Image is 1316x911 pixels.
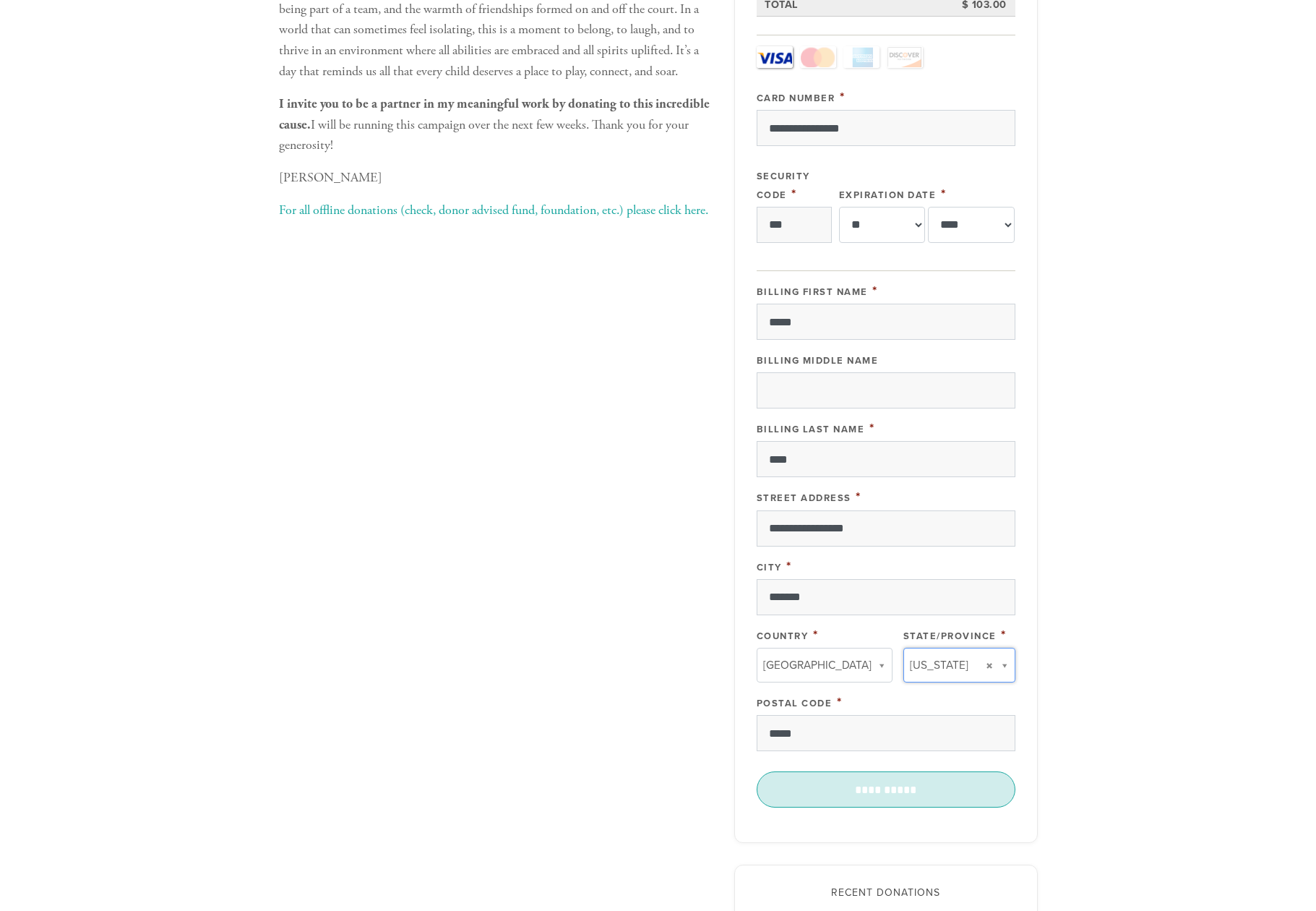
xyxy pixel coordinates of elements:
span: This field is required. [869,420,875,436]
label: Billing Middle Name [757,355,879,367]
a: [US_STATE] [903,648,1015,683]
select: Expiration Date year [928,207,1015,243]
label: Country [757,630,809,642]
select: Expiration Date month [839,207,926,243]
label: City [757,562,782,573]
span: This field is required. [840,89,846,105]
span: This field is required. [813,627,819,643]
h2: Recent Donations [757,887,1015,899]
label: Expiration Date [839,189,937,201]
a: Amex [843,46,880,68]
a: Visa [757,46,793,68]
a: For all offline donations (check, donor advised fund, foundation, etc.) please click here. [279,202,708,218]
span: [GEOGRAPHIC_DATA] [763,656,872,675]
span: This field is required. [941,186,947,202]
p: [PERSON_NAME] [279,168,713,189]
span: This field is required. [856,489,861,505]
span: This field is required. [1001,627,1007,643]
b: I invite you to be a partner in my meaningful work by donating to this incredible cause. [279,95,710,133]
span: This field is required. [791,186,797,202]
label: Security Code [757,171,810,200]
span: [US_STATE] [910,656,968,675]
span: This field is required. [786,558,792,574]
a: MasterCard [800,46,836,68]
span: This field is required. [872,283,878,299]
label: Billing First Name [757,286,868,298]
a: [GEOGRAPHIC_DATA] [757,648,893,683]
label: Street Address [757,492,851,504]
label: Postal Code [757,698,833,709]
label: State/Province [903,630,997,642]
label: Card Number [757,93,835,104]
a: Discover [887,46,923,68]
label: Billing Last Name [757,424,865,435]
span: This field is required. [837,694,843,710]
p: I will be running this campaign over the next few weeks. Thank you for your generosity! [279,94,713,156]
